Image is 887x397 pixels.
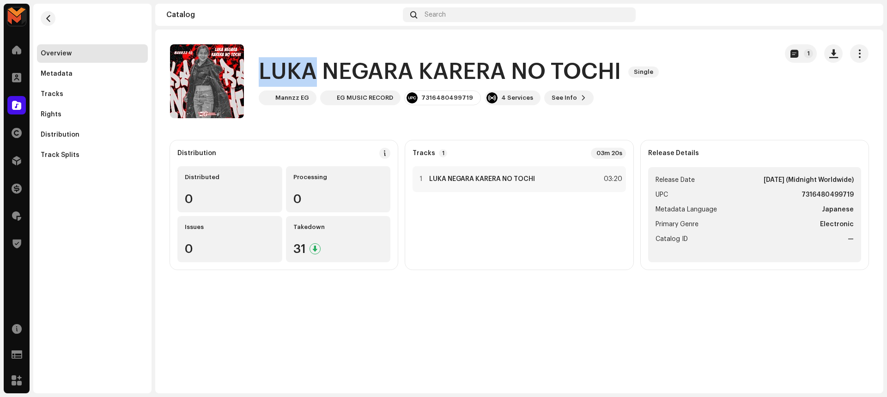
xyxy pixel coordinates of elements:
[166,11,399,18] div: Catalog
[602,174,622,185] div: 03:20
[37,44,148,63] re-m-nav-item: Overview
[37,105,148,124] re-m-nav-item: Rights
[41,111,61,118] div: Rights
[41,131,79,138] div: Distribution
[41,50,72,57] div: Overview
[648,150,699,157] strong: Release Details
[857,7,872,22] img: c80ab357-ad41-45f9-b05a-ac2c454cf3ef
[37,146,148,164] re-m-nav-item: Track Splits
[656,219,699,230] span: Primary Genre
[322,92,333,103] img: f1a81535-90c1-4674-bc0a-5083f822a31b
[804,49,813,58] p-badge: 1
[37,65,148,83] re-m-nav-item: Metadata
[413,150,435,157] strong: Tracks
[275,94,309,102] div: Mannzz EG
[501,94,533,102] div: 4 Services
[848,234,854,245] strong: —
[37,85,148,103] re-m-nav-item: Tracks
[439,149,447,157] p-badge: 1
[764,174,854,186] strong: [DATE] (Midnight Worldwide)
[656,204,717,215] span: Metadata Language
[656,174,695,186] span: Release Date
[185,174,275,181] div: Distributed
[656,234,688,245] span: Catalog ID
[261,92,272,103] img: 67dc2994-2b39-4247-90b1-ce659b14cb79
[429,175,535,183] strong: LUKA NEGARA KARERA NO TOCHI
[177,150,216,157] div: Distribution
[337,94,393,102] div: EG MUSIC RECORD
[656,189,668,200] span: UPC
[259,57,621,87] h1: LUKA NEGARA KARERA NO TOCHI
[591,148,626,159] div: 03m 20s
[41,151,79,159] div: Track Splits
[293,174,383,181] div: Processing
[820,219,854,230] strong: Electronic
[425,11,446,18] span: Search
[41,90,63,98] div: Tracks
[822,204,854,215] strong: Japanese
[185,223,275,231] div: Issues
[552,89,577,107] span: See Info
[628,66,659,78] span: Single
[544,90,594,105] button: See Info
[785,44,817,63] button: 1
[421,94,473,102] div: 7316480499719
[802,189,854,200] strong: 7316480499719
[37,126,148,144] re-m-nav-item: Distribution
[41,70,73,78] div: Metadata
[293,223,383,231] div: Takedown
[7,7,26,26] img: 33c9722d-ea17-4ee8-9e7d-1db241e9a290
